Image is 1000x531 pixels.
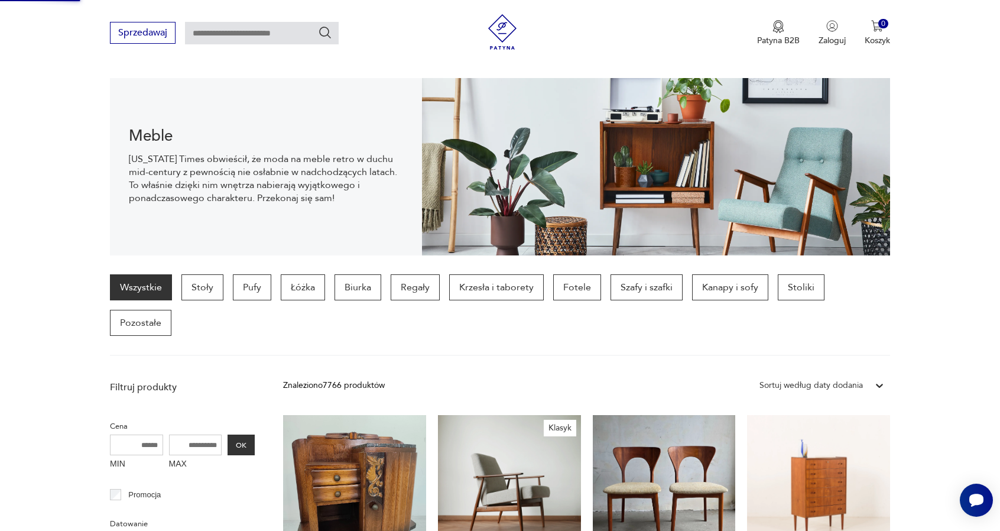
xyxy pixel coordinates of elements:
[778,274,824,300] a: Stoliki
[181,274,223,300] a: Stoły
[692,274,768,300] a: Kanapy i sofy
[865,20,890,46] button: 0Koszyk
[826,20,838,32] img: Ikonka użytkownika
[110,310,171,336] a: Pozostałe
[128,488,161,501] p: Promocja
[757,20,800,46] button: Patyna B2B
[391,274,440,300] a: Regały
[759,379,863,392] div: Sortuj według daty dodania
[228,435,255,455] button: OK
[110,517,255,530] p: Datowanie
[819,35,846,46] p: Zaloguj
[960,484,993,517] iframe: Smartsupp widget button
[757,35,800,46] p: Patyna B2B
[283,379,385,392] div: Znaleziono 7766 produktów
[110,381,255,394] p: Filtruj produkty
[485,14,520,50] img: Patyna - sklep z meblami i dekoracjami vintage
[757,20,800,46] a: Ikona medaluPatyna B2B
[878,19,888,29] div: 0
[110,420,255,433] p: Cena
[318,25,332,40] button: Szukaj
[129,129,403,143] h1: Meble
[110,22,176,44] button: Sprzedawaj
[335,274,381,300] a: Biurka
[129,153,403,205] p: [US_STATE] Times obwieścił, że moda na meble retro w duchu mid-century z pewnością nie osłabnie w...
[449,274,544,300] a: Krzesła i taborety
[233,274,271,300] a: Pufy
[819,20,846,46] button: Zaloguj
[772,20,784,33] img: Ikona medalu
[611,274,683,300] a: Szafy i szafki
[110,274,172,300] a: Wszystkie
[281,274,325,300] a: Łóżka
[110,30,176,38] a: Sprzedawaj
[110,455,163,474] label: MIN
[865,35,890,46] p: Koszyk
[871,20,883,32] img: Ikona koszyka
[422,78,890,255] img: Meble
[553,274,601,300] a: Fotele
[169,455,222,474] label: MAX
